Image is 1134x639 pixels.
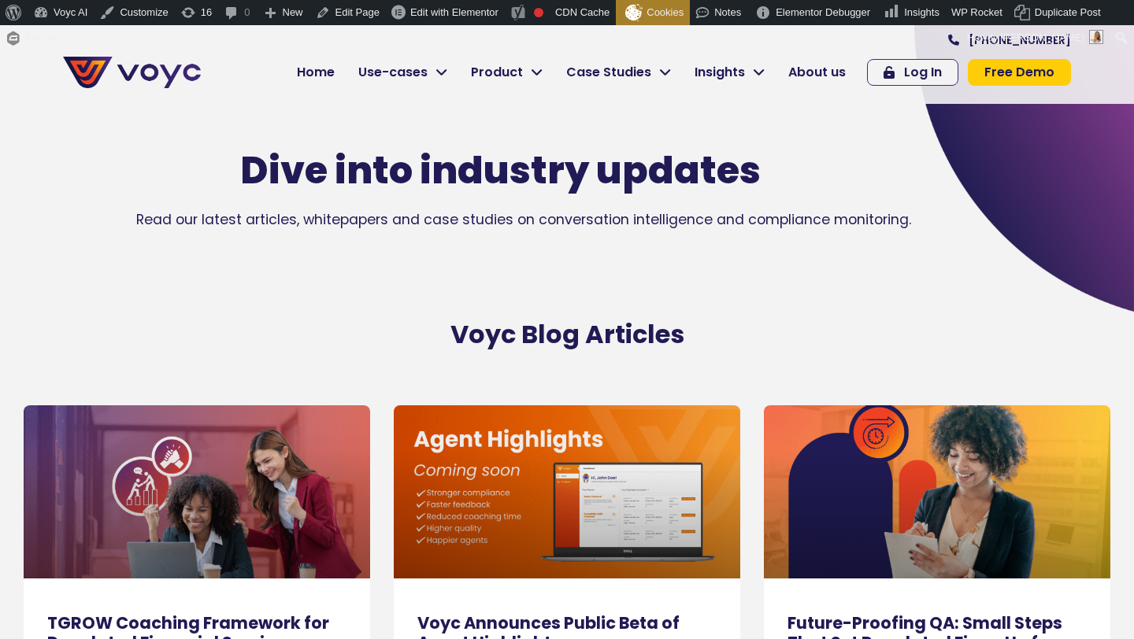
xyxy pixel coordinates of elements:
[410,6,498,18] span: Edit with Elementor
[962,25,1110,50] a: Howdy,
[26,25,55,50] span: Forms
[63,148,937,194] h1: Dive into industry updates
[904,66,942,79] span: Log In
[566,63,651,82] span: Case Studies
[788,63,846,82] span: About us
[554,57,683,88] a: Case Studies
[1000,31,1084,43] span: [PERSON_NAME]
[297,63,335,82] span: Home
[948,35,1071,46] a: [PHONE_NUMBER]
[534,8,543,17] div: Focus keyphrase not set
[984,66,1054,79] span: Free Demo
[867,59,958,86] a: Log In
[346,57,459,88] a: Use-cases
[63,209,984,230] p: Read our latest articles, whitepapers and case studies on conversation intelligence and complianc...
[63,57,201,88] img: voyc-full-logo
[358,63,428,82] span: Use-cases
[471,63,523,82] span: Product
[968,59,1071,86] a: Free Demo
[695,63,745,82] span: Insights
[118,319,1016,349] h2: Voyc Blog Articles
[285,57,346,88] a: Home
[459,57,554,88] a: Product
[776,57,858,88] a: About us
[683,57,776,88] a: Insights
